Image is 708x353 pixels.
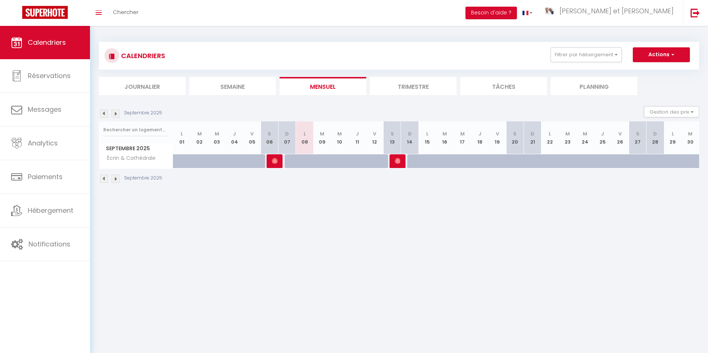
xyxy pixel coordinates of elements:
th: 04 [226,121,243,154]
th: 20 [506,121,524,154]
abbr: V [496,130,499,137]
th: 08 [296,121,313,154]
span: Écrin & Cathédrale [100,154,157,162]
th: 17 [454,121,471,154]
th: 30 [681,121,699,154]
span: Calendriers [28,38,66,47]
abbr: J [478,130,481,137]
img: ... [544,7,555,15]
th: 23 [559,121,576,154]
abbr: D [285,130,289,137]
abbr: D [653,130,657,137]
li: Journalier [99,77,186,95]
th: 18 [471,121,488,154]
span: [PERSON_NAME] et [PERSON_NAME] [560,6,674,16]
abbr: L [181,130,183,137]
th: 14 [401,121,418,154]
abbr: S [636,130,639,137]
abbr: L [304,130,306,137]
button: Besoin d'aide ? [465,7,517,19]
button: Actions [633,47,690,62]
abbr: V [373,130,376,137]
h3: CALENDRIERS [119,47,165,64]
span: Notifications [29,239,70,249]
th: 12 [366,121,383,154]
input: Rechercher un logement... [103,123,169,137]
abbr: M [442,130,447,137]
abbr: D [531,130,534,137]
th: 28 [647,121,664,154]
th: 05 [243,121,261,154]
li: Mensuel [280,77,366,95]
abbr: V [618,130,622,137]
button: Gestion des prix [644,106,699,117]
span: Septembre 2025 [99,143,173,154]
span: [PERSON_NAME] [272,154,278,168]
abbr: M [215,130,219,137]
img: Super Booking [22,6,68,19]
abbr: J [356,130,359,137]
th: 02 [191,121,208,154]
span: Analytics [28,138,58,148]
span: Paiements [28,172,63,181]
abbr: M [688,130,692,137]
th: 13 [384,121,401,154]
abbr: M [460,130,465,137]
th: 06 [261,121,278,154]
button: Filtrer par hébergement [551,47,622,62]
p: Septembre 2025 [124,175,162,182]
li: Trimestre [370,77,457,95]
th: 15 [418,121,436,154]
abbr: D [408,130,412,137]
span: Hébergement [28,206,73,215]
th: 19 [489,121,506,154]
th: 25 [594,121,611,154]
th: 24 [576,121,594,154]
abbr: M [583,130,587,137]
th: 07 [278,121,296,154]
span: Chercher [113,8,138,16]
abbr: L [426,130,428,137]
th: 26 [611,121,629,154]
span: Réservations [28,71,71,80]
li: Tâches [460,77,547,95]
abbr: J [601,130,604,137]
th: 03 [208,121,226,154]
th: 21 [524,121,541,154]
abbr: S [268,130,271,137]
abbr: L [549,130,551,137]
img: logout [691,8,700,17]
th: 22 [541,121,559,154]
abbr: M [197,130,202,137]
li: Planning [551,77,637,95]
th: 29 [664,121,681,154]
abbr: M [565,130,570,137]
span: [PERSON_NAME] [395,154,401,168]
abbr: M [320,130,324,137]
span: Messages [28,105,61,114]
abbr: L [672,130,674,137]
p: Septembre 2025 [124,110,162,117]
th: 01 [173,121,191,154]
abbr: V [250,130,254,137]
th: 11 [348,121,366,154]
th: 09 [313,121,331,154]
li: Semaine [189,77,276,95]
abbr: S [391,130,394,137]
th: 16 [436,121,454,154]
abbr: M [337,130,342,137]
abbr: J [233,130,236,137]
abbr: S [513,130,517,137]
th: 27 [629,121,646,154]
th: 10 [331,121,348,154]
